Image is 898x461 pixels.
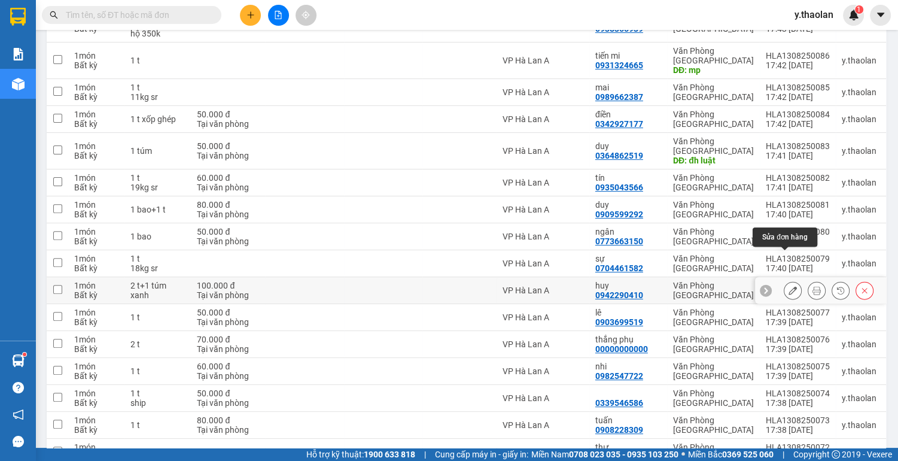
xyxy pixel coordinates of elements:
div: VP Hà Lan A [503,87,583,97]
div: y.thaolan [842,447,880,457]
sup: 1 [855,5,863,14]
div: 17:41 [DATE] [766,183,830,192]
div: 1 món [74,415,118,425]
div: 0364862519 [595,151,643,160]
div: mai [595,83,661,92]
div: HLA1308250086 [766,51,830,60]
div: 0903699519 [595,317,643,327]
div: Tại văn phòng [197,151,259,160]
div: y.thaolan [842,232,880,241]
div: y.thaolan [842,366,880,376]
div: y.thaolan [842,178,880,187]
div: VP Hà Lan A [503,339,583,349]
div: 1 món [74,83,118,92]
div: Tại văn phòng [197,290,259,300]
div: VP Hà Lan A [503,114,583,124]
div: VP Hà Lan A [503,393,583,403]
div: sự [595,254,661,263]
button: caret-down [870,5,891,26]
div: 2 t+1 túm xanh [130,281,185,300]
div: HLA1308250085 [766,83,830,92]
div: 1 món [74,308,118,317]
div: Văn Phòng [GEOGRAPHIC_DATA] [673,254,754,273]
div: ngân [595,227,661,236]
div: điền [595,110,661,119]
div: Tại văn phòng [197,398,259,408]
div: nhi [595,362,661,371]
div: Tại văn phòng [197,425,259,435]
div: 1 bao [130,232,185,241]
div: Tại văn phòng [197,344,259,354]
div: Bất kỳ [74,263,118,273]
span: Cung cấp máy in - giấy in: [435,448,528,461]
div: 60.000 đ [197,362,259,371]
div: HLA1308250081 [766,200,830,210]
div: Bất kỳ [74,290,118,300]
div: 11kg sr [130,92,185,102]
div: VP Hà Lan A [503,366,583,376]
span: caret-down [875,10,886,20]
div: DĐ: đh luật [673,156,754,165]
div: 1 túm [130,146,185,156]
div: 1 món [74,141,118,151]
div: 0909599292 [595,210,643,219]
sup: 1 [23,353,26,356]
div: 1 t [130,83,185,92]
div: Tại văn phòng [197,210,259,219]
span: copyright [832,450,840,459]
div: VP Hà Lan A [503,313,583,322]
div: 18kg sr [130,263,185,273]
span: search [50,11,58,19]
div: 1 món [74,254,118,263]
div: DĐ: mp [673,65,754,75]
div: 50.000 đ [197,389,259,398]
div: 17:39 [DATE] [766,371,830,381]
span: notification [13,409,24,420]
div: Bất kỳ [74,371,118,381]
div: y.thaolan [842,420,880,430]
div: Văn Phòng [GEOGRAPHIC_DATA] [673,200,754,219]
div: VP Hà Lan A [503,146,583,156]
div: y.thaolan [842,205,880,214]
div: 17:41 [DATE] [766,151,830,160]
div: 0931324665 [595,60,643,70]
div: 17:38 [DATE] [766,425,830,435]
div: 17:39 [DATE] [766,344,830,354]
div: Bất kỳ [74,398,118,408]
span: ⚪️ [681,452,685,457]
div: 1 t [130,366,185,376]
div: 1 món [74,51,118,60]
div: tín [595,173,661,183]
div: Bất kỳ [74,92,118,102]
div: Bất kỳ [74,210,118,219]
div: 0773663150 [595,236,643,246]
span: 1 [857,5,861,14]
div: tuấn [595,415,661,425]
button: aim [296,5,316,26]
img: logo-vxr [10,8,26,26]
div: 1 t [130,254,185,263]
button: file-add [268,5,289,26]
div: 0982547722 [595,371,643,381]
div: 0908228309 [595,425,643,435]
div: Bất kỳ [74,60,118,70]
div: VP Hà Lan A [503,178,583,187]
div: HLA1308250072 [766,442,830,452]
div: y.thaolan [842,87,880,97]
div: HLA1308250080 [766,227,830,236]
span: question-circle [13,382,24,393]
div: 2 t [130,339,185,349]
div: y.thaolan [842,393,880,403]
div: Văn Phòng [GEOGRAPHIC_DATA] [673,335,754,354]
div: 80.000 đ [197,415,259,425]
div: Văn Phòng [GEOGRAPHIC_DATA] [673,173,754,192]
div: Văn Phòng [GEOGRAPHIC_DATA] [673,415,754,435]
div: tiến mi [595,51,661,60]
div: HLA1308250079 [766,254,830,263]
div: 1 món [74,335,118,344]
img: solution-icon [12,48,25,60]
div: 1 món [74,389,118,398]
div: 17:38 [DATE] [766,398,830,408]
div: 00000000000 [595,344,648,354]
div: y.thaolan [842,56,880,65]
